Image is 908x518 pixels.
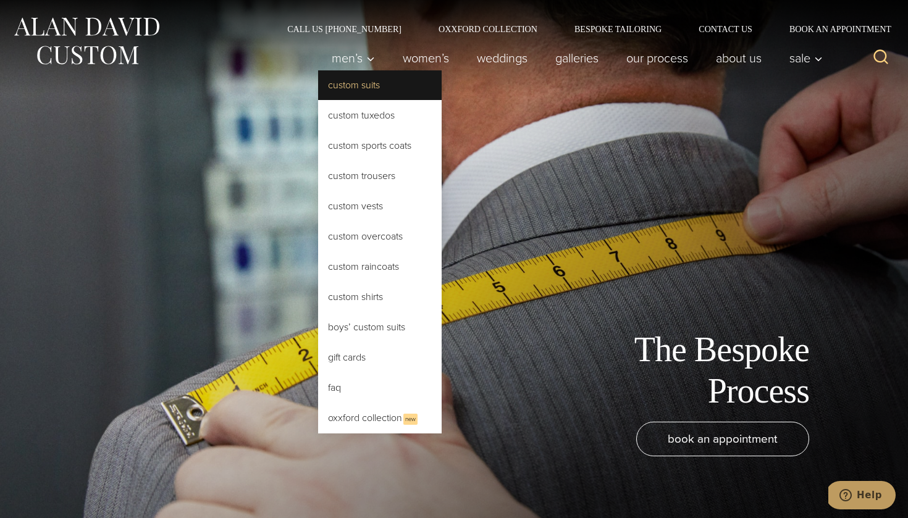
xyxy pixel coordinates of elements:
a: Custom Shirts [318,282,442,312]
a: Custom Trousers [318,161,442,191]
a: Call Us [PHONE_NUMBER] [269,25,420,33]
a: weddings [463,46,542,70]
button: View Search Form [866,43,896,73]
a: Custom Overcoats [318,222,442,251]
span: book an appointment [668,430,778,448]
a: Custom Suits [318,70,442,100]
a: Custom Raincoats [318,252,442,282]
a: Custom Sports Coats [318,131,442,161]
span: New [403,414,418,425]
a: Boys’ Custom Suits [318,312,442,342]
button: Child menu of Sale [776,46,830,70]
a: Contact Us [680,25,771,33]
a: Book an Appointment [771,25,896,33]
a: Custom Tuxedos [318,101,442,130]
a: Oxxford Collection [420,25,556,33]
a: Women’s [389,46,463,70]
a: Gift Cards [318,343,442,372]
a: Bespoke Tailoring [556,25,680,33]
a: Our Process [613,46,702,70]
nav: Primary Navigation [318,46,830,70]
a: FAQ [318,373,442,403]
a: book an appointment [636,422,809,456]
a: Galleries [542,46,613,70]
a: Oxxford CollectionNew [318,403,442,433]
iframe: Opens a widget where you can chat to one of our agents [828,481,896,512]
nav: Secondary Navigation [269,25,896,33]
h1: The Bespoke Process [531,329,809,412]
a: About Us [702,46,776,70]
img: Alan David Custom [12,14,161,69]
a: Custom Vests [318,191,442,221]
button: Child menu of Men’s [318,46,389,70]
